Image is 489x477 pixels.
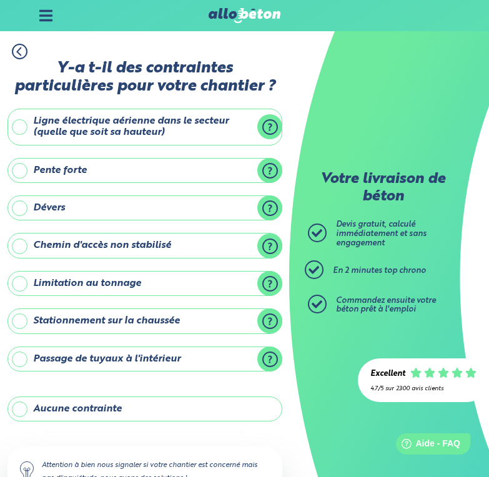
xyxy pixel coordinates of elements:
label: Ligne électrique aérienne dans le secteur (quelle que soit sa hauteur) [7,109,282,145]
img: allobéton [209,8,281,23]
label: Aucune contrainte [7,396,282,421]
label: Pente forte [7,158,282,183]
label: Stationnement sur la chaussée [7,308,282,333]
iframe: Help widget launcher [378,428,475,463]
label: Limitation au tonnage [7,271,282,296]
label: Chemin d'accès non stabilisé [7,233,282,258]
label: Dévers [7,195,282,220]
label: Passage de tuyaux à l'intérieur [7,347,282,371]
label: Y-a t-il des contraintes particulières pour votre chantier ? [7,59,282,96]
